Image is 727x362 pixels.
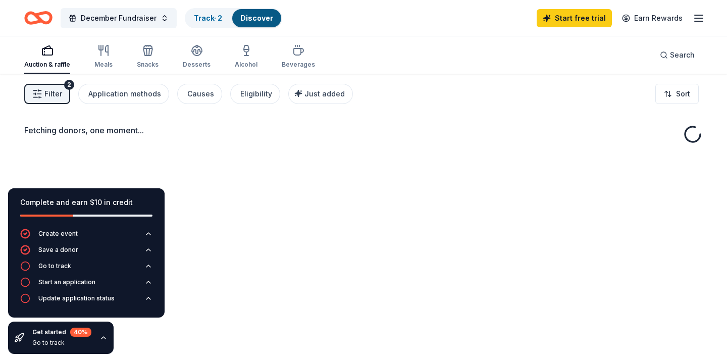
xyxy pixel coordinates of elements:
[282,40,315,74] button: Beverages
[38,246,78,254] div: Save a donor
[38,278,95,286] div: Start an application
[288,84,353,104] button: Just added
[70,328,91,337] div: 40 %
[38,230,78,238] div: Create event
[652,45,703,65] button: Search
[183,61,211,69] div: Desserts
[38,262,71,270] div: Go to track
[20,229,152,245] button: Create event
[240,88,272,100] div: Eligibility
[20,196,152,209] div: Complete and earn $10 in credit
[177,84,222,104] button: Causes
[24,124,703,136] div: Fetching donors, one moment...
[94,40,113,74] button: Meals
[61,8,177,28] button: December Fundraiser
[64,80,74,90] div: 2
[304,89,345,98] span: Just added
[537,9,612,27] a: Start free trial
[137,61,159,69] div: Snacks
[81,12,157,24] span: December Fundraiser
[240,14,273,22] a: Discover
[282,61,315,69] div: Beverages
[194,14,222,22] a: Track· 2
[183,40,211,74] button: Desserts
[185,8,282,28] button: Track· 2Discover
[235,40,257,74] button: Alcohol
[137,40,159,74] button: Snacks
[235,61,257,69] div: Alcohol
[655,84,699,104] button: Sort
[24,6,53,30] a: Home
[24,40,70,74] button: Auction & raffle
[44,88,62,100] span: Filter
[20,245,152,261] button: Save a donor
[94,61,113,69] div: Meals
[20,293,152,309] button: Update application status
[20,277,152,293] button: Start an application
[32,328,91,337] div: Get started
[88,88,161,100] div: Application methods
[230,84,280,104] button: Eligibility
[38,294,115,302] div: Update application status
[676,88,690,100] span: Sort
[616,9,689,27] a: Earn Rewards
[24,84,70,104] button: Filter2
[670,49,695,61] span: Search
[24,61,70,69] div: Auction & raffle
[20,261,152,277] button: Go to track
[78,84,169,104] button: Application methods
[187,88,214,100] div: Causes
[32,339,91,347] div: Go to track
